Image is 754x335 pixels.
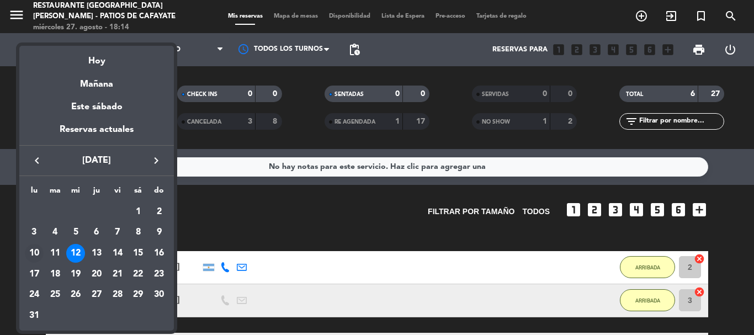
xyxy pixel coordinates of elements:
[146,153,166,168] button: keyboard_arrow_right
[19,92,174,123] div: Este sábado
[107,222,128,243] td: 7 de marzo de 2025
[150,265,168,284] div: 23
[148,243,169,264] td: 16 de marzo de 2025
[86,243,107,264] td: 13 de marzo de 2025
[25,265,44,284] div: 17
[24,305,45,326] td: 31 de marzo de 2025
[24,285,45,306] td: 24 de marzo de 2025
[129,223,147,242] div: 8
[128,222,149,243] td: 8 de marzo de 2025
[150,154,163,167] i: keyboard_arrow_right
[24,222,45,243] td: 3 de marzo de 2025
[148,201,169,222] td: 2 de marzo de 2025
[128,184,149,201] th: sábado
[46,286,65,305] div: 25
[150,203,168,221] div: 2
[45,222,66,243] td: 4 de marzo de 2025
[27,153,47,168] button: keyboard_arrow_left
[87,286,106,305] div: 27
[66,286,85,305] div: 26
[66,265,85,284] div: 19
[24,243,45,264] td: 10 de marzo de 2025
[128,201,149,222] td: 1 de marzo de 2025
[19,69,174,92] div: Mañana
[107,184,128,201] th: viernes
[45,243,66,264] td: 11 de marzo de 2025
[45,285,66,306] td: 25 de marzo de 2025
[25,223,44,242] div: 3
[148,222,169,243] td: 9 de marzo de 2025
[108,244,127,263] div: 14
[108,265,127,284] div: 21
[87,265,106,284] div: 20
[86,184,107,201] th: jueves
[108,286,127,305] div: 28
[24,184,45,201] th: lunes
[46,223,65,242] div: 4
[45,264,66,285] td: 18 de marzo de 2025
[129,265,147,284] div: 22
[25,306,44,325] div: 31
[45,184,66,201] th: martes
[87,223,106,242] div: 6
[47,153,146,168] span: [DATE]
[107,285,128,306] td: 28 de marzo de 2025
[148,285,169,306] td: 30 de marzo de 2025
[25,244,44,263] div: 10
[128,264,149,285] td: 22 de marzo de 2025
[19,46,174,68] div: Hoy
[65,243,86,264] td: 12 de marzo de 2025
[86,264,107,285] td: 20 de marzo de 2025
[129,286,147,305] div: 29
[128,285,149,306] td: 29 de marzo de 2025
[24,264,45,285] td: 17 de marzo de 2025
[24,201,128,222] td: MAR.
[150,244,168,263] div: 16
[87,244,106,263] div: 13
[65,184,86,201] th: miércoles
[129,244,147,263] div: 15
[150,286,168,305] div: 30
[86,222,107,243] td: 6 de marzo de 2025
[30,154,44,167] i: keyboard_arrow_left
[65,222,86,243] td: 5 de marzo de 2025
[128,243,149,264] td: 15 de marzo de 2025
[65,285,86,306] td: 26 de marzo de 2025
[25,286,44,305] div: 24
[108,223,127,242] div: 7
[19,123,174,145] div: Reservas actuales
[46,244,65,263] div: 11
[150,223,168,242] div: 9
[86,285,107,306] td: 27 de marzo de 2025
[66,223,85,242] div: 5
[107,243,128,264] td: 14 de marzo de 2025
[66,244,85,263] div: 12
[129,203,147,221] div: 1
[148,264,169,285] td: 23 de marzo de 2025
[107,264,128,285] td: 21 de marzo de 2025
[148,184,169,201] th: domingo
[46,265,65,284] div: 18
[65,264,86,285] td: 19 de marzo de 2025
